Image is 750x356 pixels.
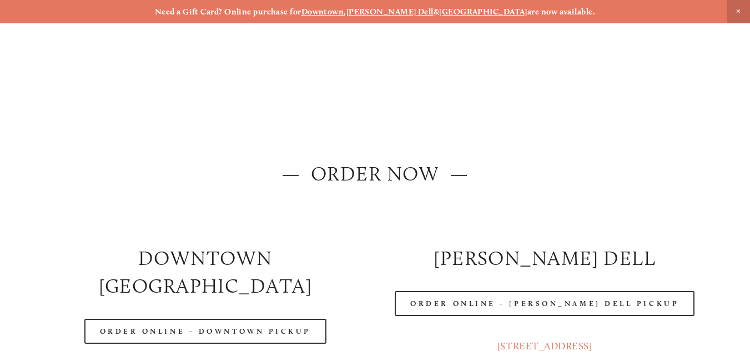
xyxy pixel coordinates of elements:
strong: are now available. [527,7,595,17]
h2: [PERSON_NAME] DELL [385,244,705,272]
a: Order Online - Downtown pickup [84,319,327,344]
a: [PERSON_NAME] Dell [346,7,434,17]
h2: Downtown [GEOGRAPHIC_DATA] [45,244,365,300]
a: Downtown [301,7,344,17]
h2: — ORDER NOW — [45,160,705,188]
a: Order Online - [PERSON_NAME] Dell Pickup [395,291,694,316]
strong: & [434,7,439,17]
a: [STREET_ADDRESS] [497,340,592,352]
strong: Need a Gift Card? Online purchase for [155,7,301,17]
strong: , [344,7,346,17]
a: [GEOGRAPHIC_DATA] [439,7,527,17]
